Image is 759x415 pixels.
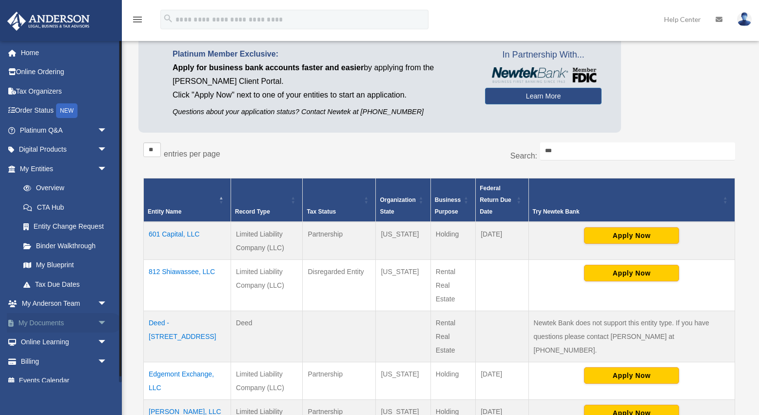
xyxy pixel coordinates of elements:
td: [DATE] [476,222,528,260]
th: Tax Status: Activate to sort [303,178,376,222]
td: 601 Capital, LLC [144,222,231,260]
td: Deed [231,311,303,362]
i: menu [132,14,143,25]
div: Try Newtek Bank [533,206,720,217]
span: Federal Return Due Date [480,185,511,215]
button: Apply Now [584,367,679,384]
td: Limited Liability Company (LLC) [231,260,303,311]
td: Partnership [303,362,376,400]
th: Entity Name: Activate to invert sorting [144,178,231,222]
span: arrow_drop_down [97,159,117,179]
div: NEW [56,103,78,118]
a: Overview [14,178,112,198]
a: My Blueprint [14,256,117,275]
a: Tax Organizers [7,81,122,101]
a: Platinum Q&Aarrow_drop_down [7,120,122,140]
a: Entity Change Request [14,217,117,237]
td: [US_STATE] [376,260,430,311]
th: Try Newtek Bank : Activate to sort [528,178,735,222]
a: Online Ordering [7,62,122,82]
span: Business Purpose [435,197,461,215]
button: Apply Now [584,265,679,281]
td: Partnership [303,222,376,260]
th: Organization State: Activate to sort [376,178,430,222]
span: Apply for business bank accounts faster and easier [173,63,364,72]
td: Rental Real Estate [430,311,475,362]
td: Limited Liability Company (LLC) [231,362,303,400]
p: by applying from the [PERSON_NAME] Client Portal. [173,61,470,88]
td: Holding [430,222,475,260]
a: Learn More [485,88,602,104]
a: My Documentsarrow_drop_down [7,313,122,333]
span: In Partnership With... [485,47,602,63]
a: Online Learningarrow_drop_down [7,333,122,352]
td: Deed - [STREET_ADDRESS] [144,311,231,362]
th: Record Type: Activate to sort [231,178,303,222]
td: Edgemont Exchange, LLC [144,362,231,400]
span: Tax Status [307,208,336,215]
td: Disregarded Entity [303,260,376,311]
span: arrow_drop_down [97,313,117,333]
th: Federal Return Due Date: Activate to sort [476,178,528,222]
a: menu [132,17,143,25]
a: Home [7,43,122,62]
th: Business Purpose: Activate to sort [430,178,475,222]
a: My Entitiesarrow_drop_down [7,159,117,178]
span: Record Type [235,208,270,215]
img: NewtekBankLogoSM.png [490,67,597,83]
td: [US_STATE] [376,362,430,400]
td: 812 Shiawassee, LLC [144,260,231,311]
span: arrow_drop_down [97,333,117,353]
a: CTA Hub [14,198,117,217]
td: Limited Liability Company (LLC) [231,222,303,260]
label: Search: [510,152,537,160]
span: arrow_drop_down [97,140,117,160]
span: arrow_drop_down [97,120,117,140]
img: Anderson Advisors Platinum Portal [4,12,93,31]
a: Binder Walkthrough [14,236,117,256]
a: My Anderson Teamarrow_drop_down [7,294,122,314]
td: Newtek Bank does not support this entity type. If you have questions please contact [PERSON_NAME]... [528,311,735,362]
span: arrow_drop_down [97,294,117,314]
label: entries per page [164,150,220,158]
span: Organization State [380,197,415,215]
i: search [163,13,174,24]
p: Platinum Member Exclusive: [173,47,470,61]
td: [US_STATE] [376,222,430,260]
td: [DATE] [476,362,528,400]
td: Rental Real Estate [430,260,475,311]
a: Billingarrow_drop_down [7,352,122,371]
p: Click "Apply Now" next to one of your entities to start an application. [173,88,470,102]
span: arrow_drop_down [97,352,117,372]
a: Events Calendar [7,371,122,391]
a: Digital Productsarrow_drop_down [7,140,122,159]
a: Tax Due Dates [14,275,117,294]
button: Apply Now [584,227,679,244]
span: Entity Name [148,208,181,215]
img: User Pic [737,12,752,26]
p: Questions about your application status? Contact Newtek at [PHONE_NUMBER] [173,106,470,118]
td: Holding [430,362,475,400]
a: Order StatusNEW [7,101,122,121]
